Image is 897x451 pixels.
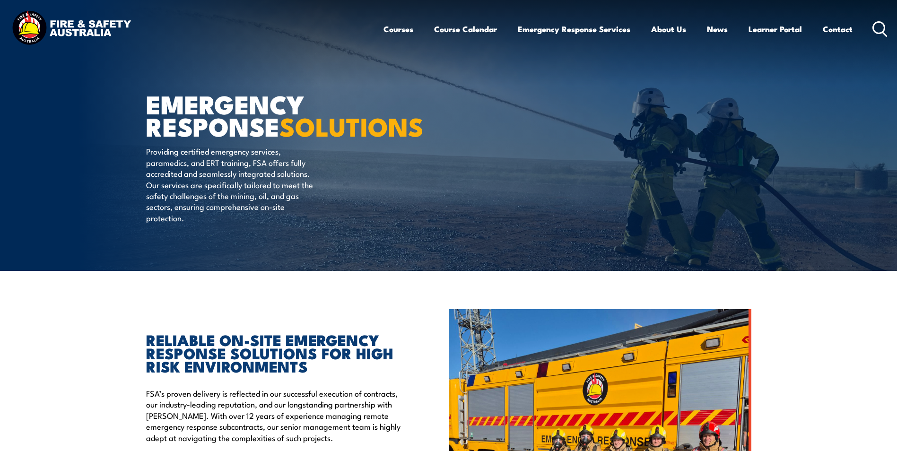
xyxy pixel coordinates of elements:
p: FSA’s proven delivery is reflected in our successful execution of contracts, our industry-leading... [146,388,405,443]
a: Courses [383,17,413,42]
a: Contact [823,17,853,42]
a: News [707,17,728,42]
strong: SOLUTIONS [279,106,424,145]
h2: RELIABLE ON-SITE EMERGENCY RESPONSE SOLUTIONS FOR HIGH RISK ENVIRONMENTS [146,333,405,373]
h1: EMERGENCY RESPONSE [146,93,380,137]
p: Providing certified emergency services, paramedics, and ERT training, FSA offers fully accredited... [146,146,319,223]
a: Emergency Response Services [518,17,630,42]
a: Learner Portal [749,17,802,42]
a: Course Calendar [434,17,497,42]
a: About Us [651,17,686,42]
